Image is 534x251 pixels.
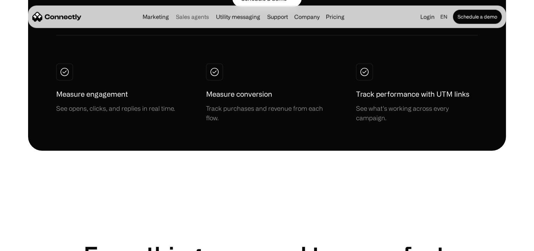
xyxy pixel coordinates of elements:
a: Utility messaging [213,14,263,20]
div: See opens, clicks, and replies in real time. [56,104,175,113]
div: Company [292,12,322,22]
div: Track purchases and revenue from each flow. [206,104,328,123]
h1: Measure conversion [206,89,272,99]
aside: Language selected: English [7,238,42,249]
div: See what’s working across every campaign. [356,104,478,123]
h1: Measure engagement [56,89,128,99]
a: Sales agents [173,14,212,20]
div: en [437,12,451,22]
a: Marketing [140,14,172,20]
a: Schedule a demo [453,10,502,24]
ul: Language list [14,239,42,249]
a: Login [417,12,437,22]
a: home [32,12,81,22]
div: en [440,12,447,22]
h1: Track performance with UTM links [356,89,469,99]
div: Company [294,12,319,22]
a: Pricing [323,14,347,20]
a: Support [264,14,291,20]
